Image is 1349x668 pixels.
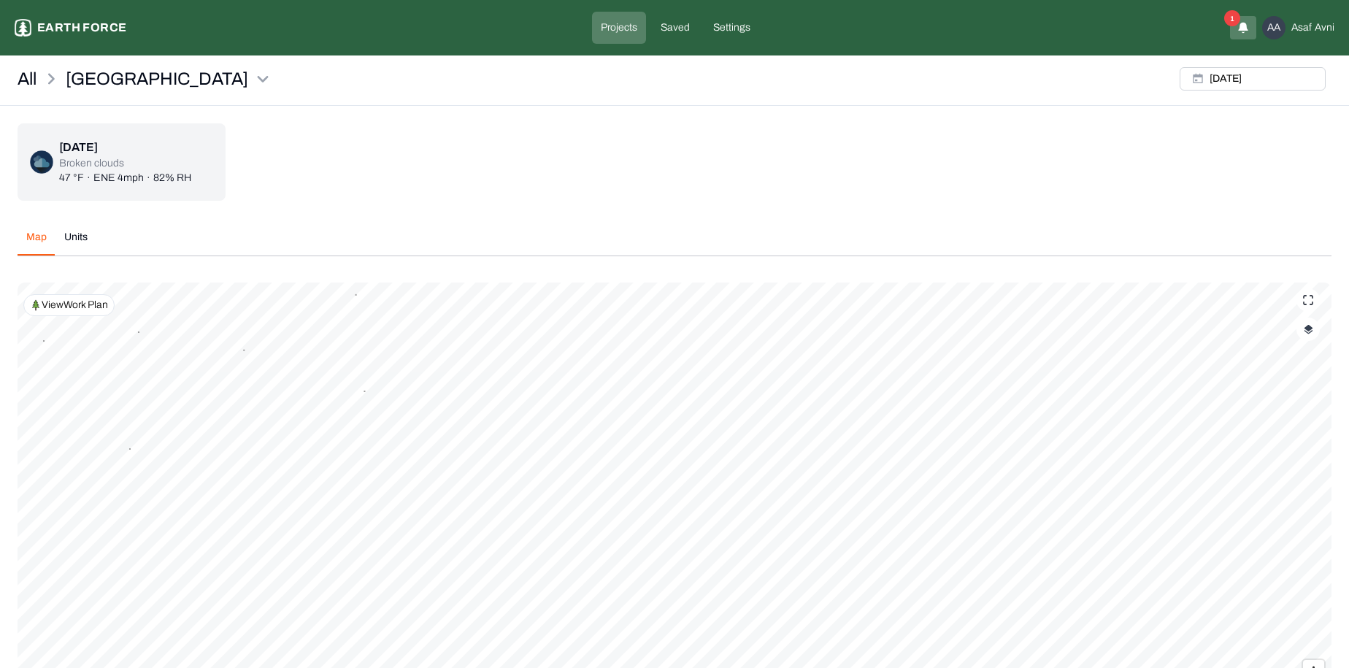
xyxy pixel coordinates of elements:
[592,12,646,44] a: Projects
[42,298,108,312] p: View Work Plan
[1262,16,1285,39] div: AA
[87,171,91,185] p: ·
[153,171,191,185] p: 82% RH
[59,171,84,185] p: 47 °F
[601,20,637,35] p: Projects
[55,230,96,256] button: Units
[355,294,357,296] button: 8
[1262,16,1334,39] button: AAAsafAvni
[59,156,191,171] p: Broken clouds
[1224,10,1240,26] span: 1
[243,350,245,351] button: 25
[1291,20,1312,35] span: Asaf
[37,19,126,37] p: Earth force
[93,171,144,185] p: ENE 4mph
[1315,20,1334,35] span: Avni
[1180,67,1326,91] button: [DATE]
[18,67,36,91] a: All
[66,67,248,91] p: [GEOGRAPHIC_DATA]
[147,171,150,185] p: ·
[18,230,55,256] button: Map
[30,150,53,174] img: broken-clouds-night-D27faUOw.png
[15,19,31,37] img: earthforce-logo-white-uG4MPadI.svg
[43,340,45,342] button: 8
[713,20,750,35] p: Settings
[652,12,699,44] a: Saved
[661,20,690,35] p: Saved
[364,391,365,392] button: 2
[1237,19,1249,37] button: 1
[1304,324,1313,334] img: layerIcon
[138,331,139,333] button: 3
[129,448,131,450] button: 19
[704,12,759,44] a: Settings
[59,139,191,156] div: [DATE]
